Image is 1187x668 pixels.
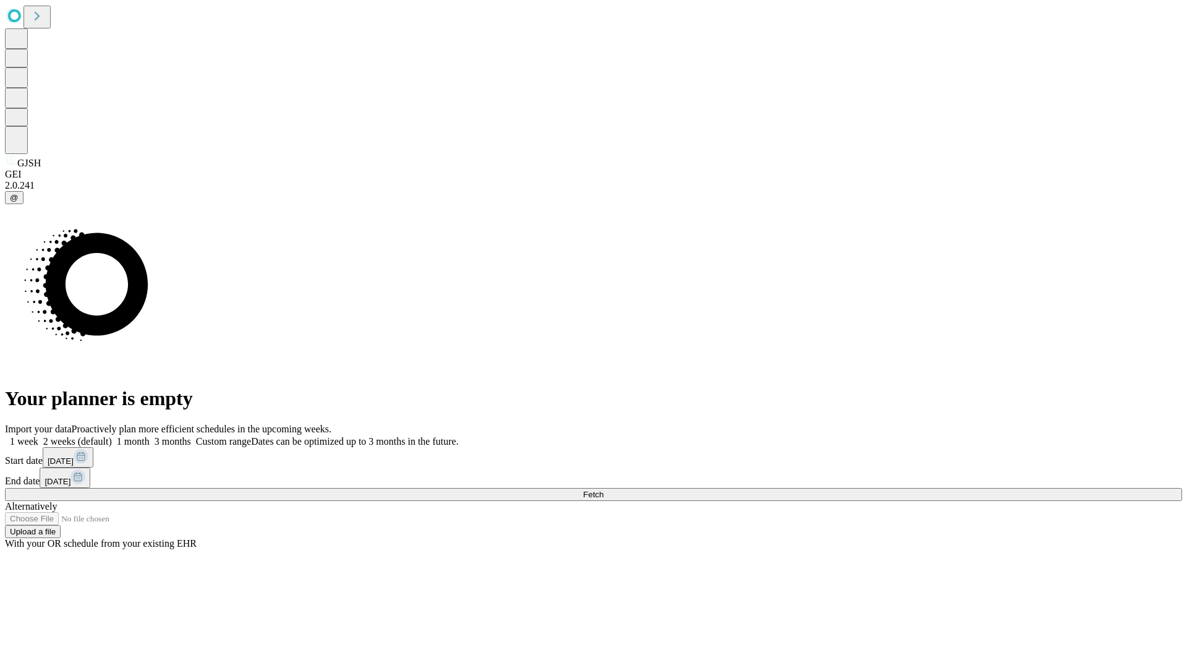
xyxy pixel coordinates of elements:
span: Alternatively [5,501,57,512]
h1: Your planner is empty [5,387,1182,410]
span: [DATE] [45,477,70,486]
div: End date [5,468,1182,488]
span: Proactively plan more efficient schedules in the upcoming weeks. [72,424,331,434]
button: [DATE] [43,447,93,468]
div: Start date [5,447,1182,468]
span: Fetch [583,490,603,499]
button: @ [5,191,23,204]
span: With your OR schedule from your existing EHR [5,538,197,549]
span: 2 weeks (default) [43,436,112,447]
button: [DATE] [40,468,90,488]
span: [DATE] [48,456,74,466]
div: 2.0.241 [5,180,1182,191]
span: @ [10,193,19,202]
span: Import your data [5,424,72,434]
span: Dates can be optimized up to 3 months in the future. [251,436,458,447]
span: 1 month [117,436,150,447]
div: GEI [5,169,1182,180]
span: 3 months [155,436,191,447]
span: GJSH [17,158,41,168]
button: Fetch [5,488,1182,501]
button: Upload a file [5,525,61,538]
span: 1 week [10,436,38,447]
span: Custom range [196,436,251,447]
